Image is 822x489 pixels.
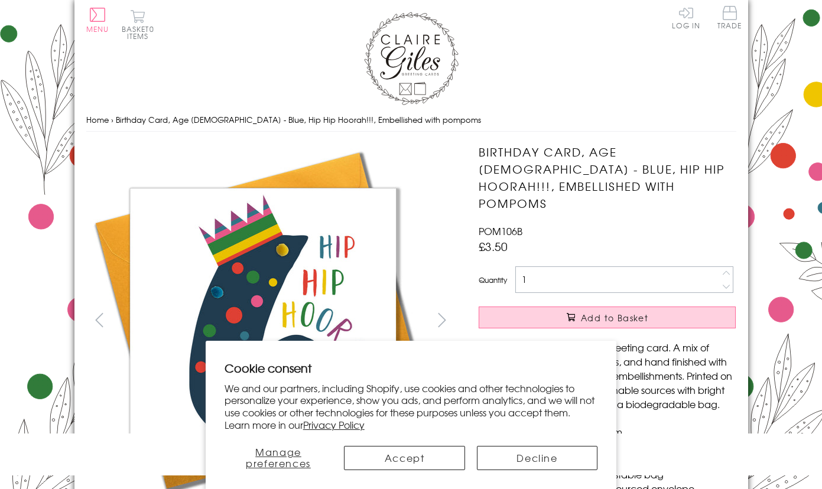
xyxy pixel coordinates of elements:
a: Home [86,114,109,125]
span: Trade [717,6,742,29]
h2: Cookie consent [225,360,598,376]
a: Log In [672,6,700,29]
nav: breadcrumbs [86,108,736,132]
button: prev [86,307,113,333]
span: Manage preferences [246,445,311,470]
button: Menu [86,8,109,32]
span: £3.50 [479,238,508,255]
button: Manage preferences [225,446,333,470]
img: Claire Giles Greetings Cards [364,12,459,105]
span: Birthday Card, Age [DEMOGRAPHIC_DATA] - Blue, Hip Hip Hoorah!!!, Embellished with pompoms [116,114,481,125]
p: We and our partners, including Shopify, use cookies and other technologies to personalize your ex... [225,382,598,431]
span: › [111,114,113,125]
span: 0 items [127,24,154,41]
span: Add to Basket [581,312,648,324]
h1: Birthday Card, Age [DEMOGRAPHIC_DATA] - Blue, Hip Hip Hoorah!!!, Embellished with pompoms [479,144,736,211]
span: POM106B [479,224,522,238]
button: next [428,307,455,333]
a: Privacy Policy [303,418,365,432]
a: Trade [717,6,742,31]
button: Add to Basket [479,307,736,328]
button: Decline [477,446,597,470]
span: Menu [86,24,109,34]
label: Quantity [479,275,507,285]
button: Basket0 items [122,9,154,40]
button: Accept [344,446,464,470]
